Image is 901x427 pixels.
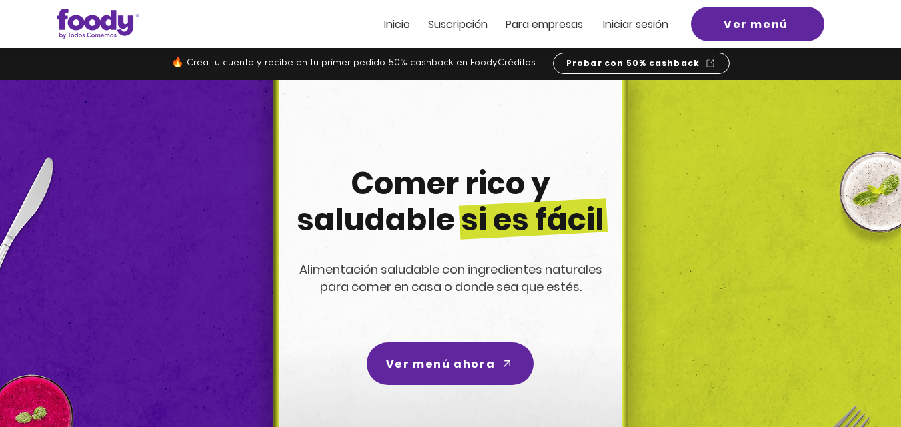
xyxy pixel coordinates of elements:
iframe: Messagebird Livechat Widget [824,350,888,414]
span: ra empresas [518,17,583,32]
a: Iniciar sesión [603,19,668,30]
a: Suscripción [428,19,488,30]
span: Comer rico y saludable si es fácil [297,162,604,241]
span: 🔥 Crea tu cuenta y recibe en tu primer pedido 50% cashback en FoodyCréditos [171,58,536,68]
a: Inicio [384,19,410,30]
span: Suscripción [428,17,488,32]
span: Ver menú ahora [386,356,495,372]
span: Probar con 50% cashback [566,57,700,69]
span: Pa [506,17,518,32]
a: Probar con 50% cashback [553,53,730,74]
span: Alimentación saludable con ingredientes naturales para comer en casa o donde sea que estés. [299,261,602,295]
a: Ver menú ahora [367,342,534,385]
a: Para empresas [506,19,583,30]
span: Ver menú [724,16,788,33]
span: Iniciar sesión [603,17,668,32]
span: Inicio [384,17,410,32]
img: Logo_Foody V2.0.0 (3).png [57,9,139,39]
a: Ver menú [691,7,824,41]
